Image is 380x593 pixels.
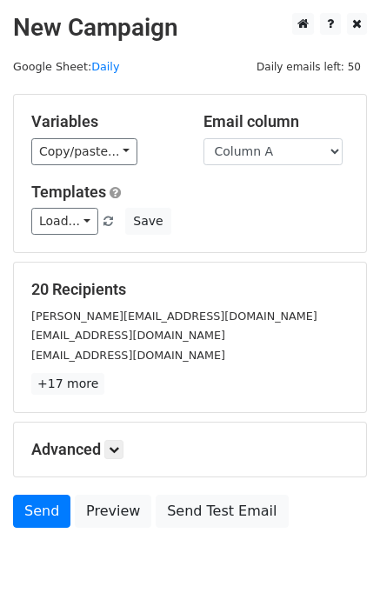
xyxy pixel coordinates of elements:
a: Load... [31,208,98,235]
a: Send Test Email [156,495,288,528]
small: [PERSON_NAME][EMAIL_ADDRESS][DOMAIN_NAME] [31,310,317,323]
button: Save [125,208,170,235]
small: Google Sheet: [13,60,119,73]
a: Daily [91,60,119,73]
span: Daily emails left: 50 [250,57,367,77]
h5: Email column [203,112,350,131]
a: Send [13,495,70,528]
a: +17 more [31,373,104,395]
a: Templates [31,183,106,201]
small: [EMAIL_ADDRESS][DOMAIN_NAME] [31,329,225,342]
h2: New Campaign [13,13,367,43]
h5: 20 Recipients [31,280,349,299]
small: [EMAIL_ADDRESS][DOMAIN_NAME] [31,349,225,362]
a: Copy/paste... [31,138,137,165]
a: Daily emails left: 50 [250,60,367,73]
h5: Advanced [31,440,349,459]
h5: Variables [31,112,177,131]
a: Preview [75,495,151,528]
